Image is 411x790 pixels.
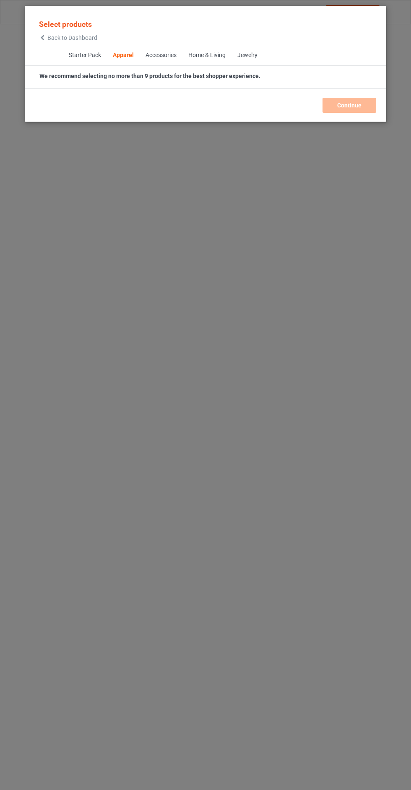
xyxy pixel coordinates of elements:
[39,73,260,79] strong: We recommend selecting no more than 9 products for the best shopper experience.
[112,51,133,60] div: Apparel
[47,34,97,41] span: Back to Dashboard
[237,51,257,60] div: Jewelry
[145,51,176,60] div: Accessories
[62,45,107,65] span: Starter Pack
[188,51,225,60] div: Home & Living
[39,20,92,29] span: Select products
